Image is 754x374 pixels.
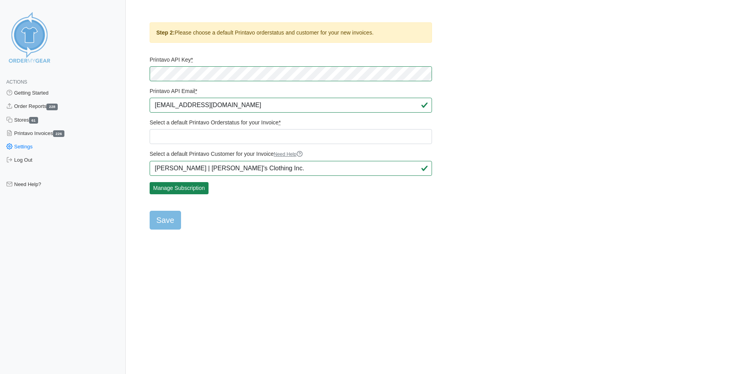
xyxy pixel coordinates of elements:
span: 226 [53,130,64,137]
a: Need Help [274,151,303,157]
label: Select a default Printavo Customer for your Invoice [150,150,432,158]
span: 61 [29,117,38,124]
span: 228 [46,104,58,110]
abbr: required [191,57,193,63]
div: Please choose a default Printavo orderstatus and customer for your new invoices. [150,22,432,43]
strong: Step 2: [156,29,175,36]
input: Type at least 4 characters [150,161,432,176]
label: Printavo API Email [150,88,432,95]
a: Manage Subscription [150,182,209,194]
label: Select a default Printavo Orderstatus for your Invoice [150,119,432,126]
label: Printavo API Key [150,56,432,63]
abbr: required [278,119,280,126]
input: Save [150,211,181,230]
abbr: required [195,88,197,94]
span: Actions [6,79,27,85]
